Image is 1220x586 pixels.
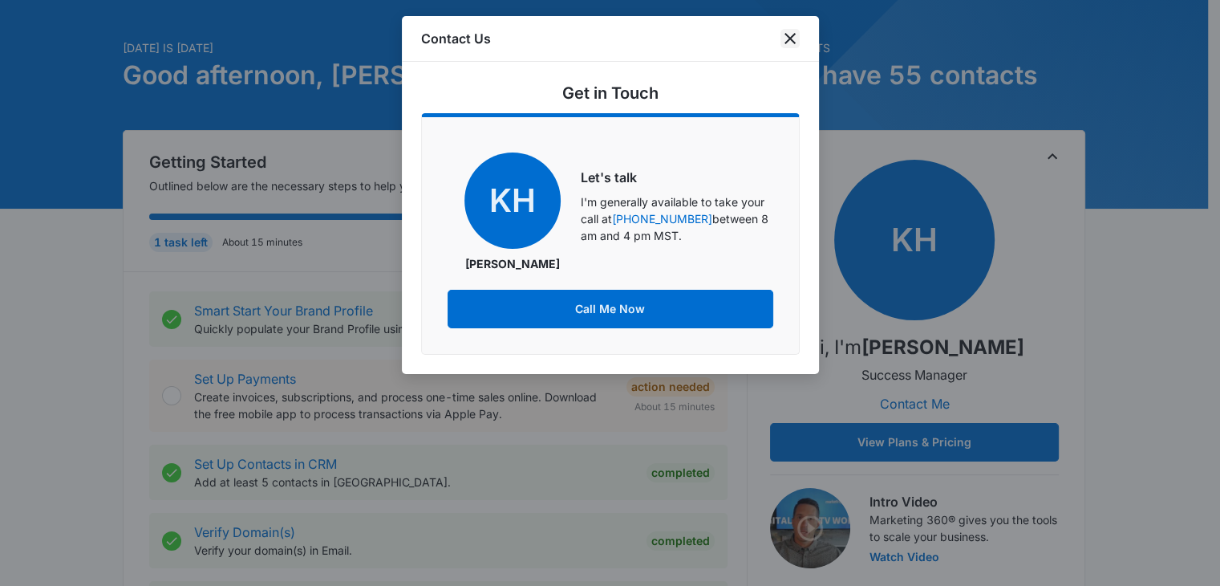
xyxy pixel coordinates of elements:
[421,29,491,48] h1: Contact Us
[448,290,773,328] button: Call Me Now
[780,29,800,48] button: close
[465,255,560,272] p: [PERSON_NAME]
[612,212,712,226] a: [PHONE_NUMBER]
[562,81,659,105] h5: Get in Touch
[581,168,772,187] h6: Let's talk
[581,193,772,244] p: I'm generally available to take your call at between 8 am and 4 pm MST.
[464,153,561,249] span: KH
